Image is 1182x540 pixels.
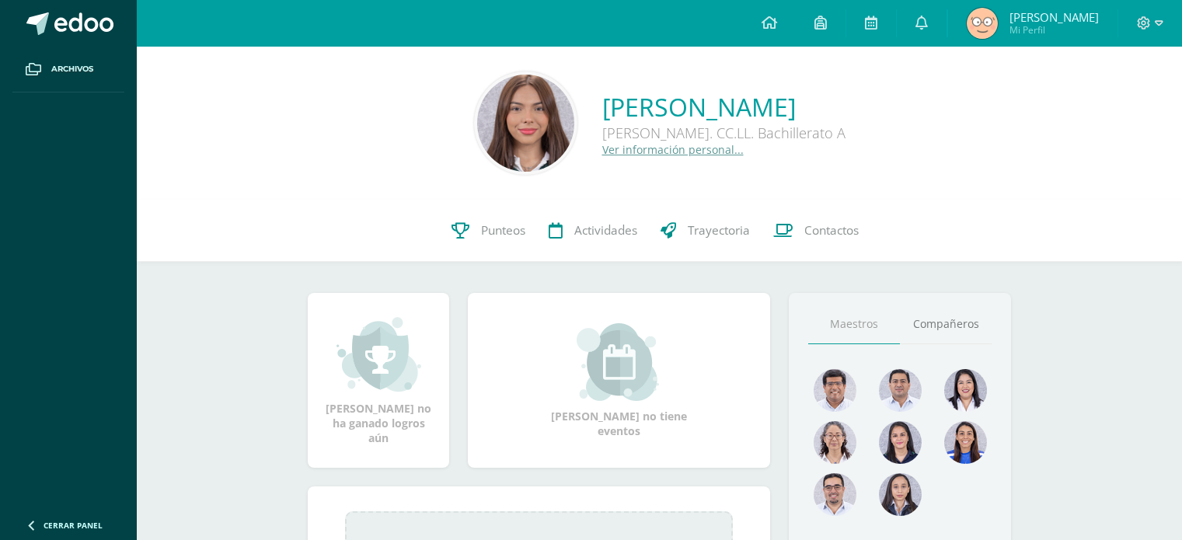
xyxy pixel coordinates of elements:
[537,200,649,262] a: Actividades
[879,473,922,516] img: 522dc90edefdd00265ec7718d30b3fcb.png
[1009,9,1099,25] span: [PERSON_NAME]
[602,124,846,142] div: [PERSON_NAME]. CC.LL. Bachillerato A
[477,75,574,172] img: de90d3ec76ce981d67d0ec754d49dd92.png
[440,200,537,262] a: Punteos
[44,520,103,531] span: Cerrar panel
[51,63,93,75] span: Archivos
[944,421,987,464] img: a5c04a697988ad129bdf05b8f922df21.png
[542,323,697,438] div: [PERSON_NAME] no tiene eventos
[481,222,525,239] span: Punteos
[814,369,856,412] img: 239d5069e26d62d57e843c76e8715316.png
[336,315,421,393] img: achievement_small.png
[649,200,762,262] a: Trayectoria
[1009,23,1099,37] span: Mi Perfil
[574,222,637,239] span: Actividades
[879,421,922,464] img: 6bc5668d4199ea03c0854e21131151f7.png
[762,200,870,262] a: Contactos
[879,369,922,412] img: 9a0812c6f881ddad7942b4244ed4a083.png
[688,222,750,239] span: Trayectoria
[900,305,992,344] a: Compañeros
[577,323,661,401] img: event_small.png
[808,305,900,344] a: Maestros
[323,315,434,445] div: [PERSON_NAME] no ha ganado logros aún
[967,8,998,39] img: 57992a7c61bfb1649b44be09b66fa118.png
[944,369,987,412] img: 0580b9beee8b50b4e2a2441e05bb36d6.png
[814,421,856,464] img: 0e5799bef7dad198813e0c5f14ac62f9.png
[602,142,744,157] a: Ver información personal...
[602,90,846,124] a: [PERSON_NAME]
[814,473,856,516] img: c717c6dd901b269d3ae6ea341d867eaf.png
[12,47,124,92] a: Archivos
[804,222,859,239] span: Contactos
